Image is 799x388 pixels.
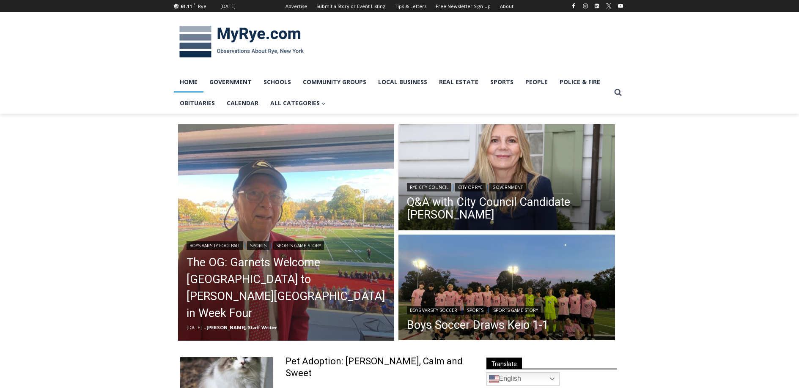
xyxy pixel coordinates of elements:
span: 61.11 [181,3,192,9]
a: Pet Adoption: [PERSON_NAME], Calm and Sweet [286,355,471,380]
a: [PERSON_NAME], Staff Writer [206,324,277,331]
a: Linkedin [592,1,602,11]
div: [DATE] [220,3,236,10]
a: Home [174,71,203,93]
div: | | [407,181,607,191]
a: City of Rye [455,183,486,191]
a: Read More Q&A with City Council Candidate Maria Tufvesson Shuck [398,124,615,232]
img: en [489,374,499,384]
a: Rye City Council [407,183,451,191]
nav: Primary Navigation [174,71,610,114]
a: Community Groups [297,71,372,93]
a: Sports Game Story [490,306,541,314]
a: English [486,372,560,386]
a: Real Estate [433,71,484,93]
span: F [193,2,195,6]
img: (PHOTO: The Rye Boys Soccer team from their match agains Keio Academy on September 30, 2025. Cred... [398,235,615,343]
a: Government [203,71,258,93]
a: The OG: Garnets Welcome [GEOGRAPHIC_DATA] to [PERSON_NAME][GEOGRAPHIC_DATA] in Week Four [187,254,386,322]
a: Facebook [568,1,579,11]
span: – [204,324,206,331]
div: | | [187,240,386,250]
button: View Search Form [610,85,626,100]
a: Read More Boys Soccer Draws Keio 1-1 [398,235,615,343]
a: Boys Varsity Football [187,241,243,250]
a: Calendar [221,93,264,114]
span: All Categories [270,98,326,108]
time: [DATE] [187,324,202,331]
div: | | [407,304,549,314]
a: Sports [484,71,519,93]
a: Boys Soccer Draws Keio 1-1 [407,319,549,331]
a: Police & Fire [554,71,606,93]
a: People [519,71,554,93]
a: All Categories [264,93,332,114]
a: Q&A with City Council Candidate [PERSON_NAME] [407,196,607,221]
a: X [604,1,614,11]
a: Government [489,183,526,191]
div: Rye [198,3,206,10]
a: Sports [464,306,486,314]
a: Boys Varsity Soccer [407,306,460,314]
a: Local Business [372,71,433,93]
a: Sports Game Story [273,241,324,250]
img: (PHOTO: The voice of Rye Garnet Football and Old Garnet Steve Feeney in the Nugent Stadium press ... [178,124,395,341]
a: YouTube [615,1,626,11]
a: Instagram [580,1,590,11]
img: MyRye.com [174,20,309,64]
a: Read More The OG: Garnets Welcome Yorktown to Nugent Stadium in Week Four [178,124,395,341]
a: Obituaries [174,93,221,114]
span: Translate [486,358,522,369]
img: (PHOTO: City council candidate Maria Tufvesson Shuck.) [398,124,615,232]
a: Sports [247,241,269,250]
a: Schools [258,71,297,93]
